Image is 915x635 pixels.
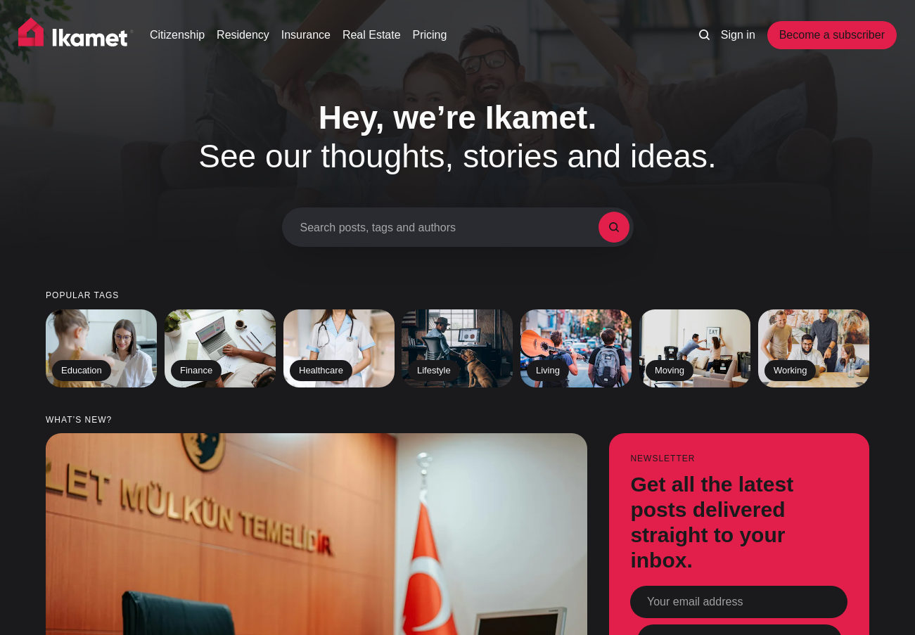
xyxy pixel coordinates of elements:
[630,454,847,463] small: Newsletter
[520,309,632,387] a: Living
[46,309,157,387] a: Education
[758,309,869,387] a: Working
[630,472,847,573] h3: Get all the latest posts delivered straight to your inbox.
[46,291,869,300] small: Popular tags
[290,360,352,381] h2: Healthcare
[300,221,599,234] span: Search posts, tags and authors
[767,21,897,49] a: Become a subscriber
[646,360,693,381] h2: Moving
[630,586,847,618] input: Your email address
[402,309,513,387] a: Lifestyle
[217,27,269,44] a: Residency
[408,360,460,381] h2: Lifestyle
[165,309,276,387] a: Finance
[46,416,869,425] small: What’s new?
[319,99,596,136] span: Hey, we’re Ikamet.
[343,27,401,44] a: Real Estate
[639,309,750,387] a: Moving
[159,98,757,176] h1: See our thoughts, stories and ideas.
[413,27,447,44] a: Pricing
[150,27,205,44] a: Citizenship
[281,27,331,44] a: Insurance
[527,360,569,381] h2: Living
[171,360,222,381] h2: Finance
[18,18,134,53] img: Ikamet home
[52,360,111,381] h2: Education
[764,360,816,381] h2: Working
[283,309,395,387] a: Healthcare
[721,27,755,44] a: Sign in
